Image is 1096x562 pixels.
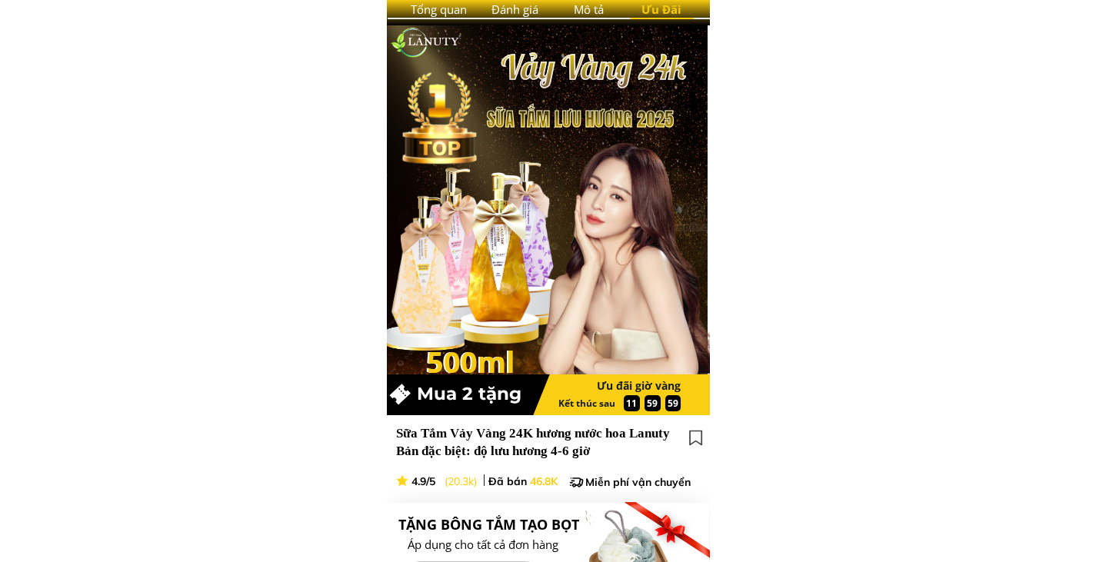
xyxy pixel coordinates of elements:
[417,380,537,437] h3: Mua 2 tặng 3
[558,396,621,411] h3: Kết thúc sau
[488,474,527,488] span: Đã bán
[487,105,729,134] h3: SỮA TẮM LƯU HƯƠNG 2025
[396,426,670,459] span: Sữa Tắm Vảy Vàng 24K hương nước hoa Lanuty Bản đặc biệt: độ lưu hương 4-6 giờ
[568,380,681,393] h3: Ưu đãi giờ vàng
[530,474,558,488] span: 46.8K
[411,474,455,490] h3: 4.9/5
[445,474,484,490] h3: (20.3k)
[398,517,598,534] div: TẶNG BÔNG TẮM TẠO BỌT
[425,338,538,385] h1: 500ml
[501,41,722,94] h3: Vảy Vàng 24k
[408,537,575,551] div: Áp dụng cho tất cả đơn hàng
[427,338,520,385] h1: 500ml
[634,395,641,410] h3: :
[585,475,709,491] h3: Miễn phí vận chuyển
[655,396,661,411] h3: :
